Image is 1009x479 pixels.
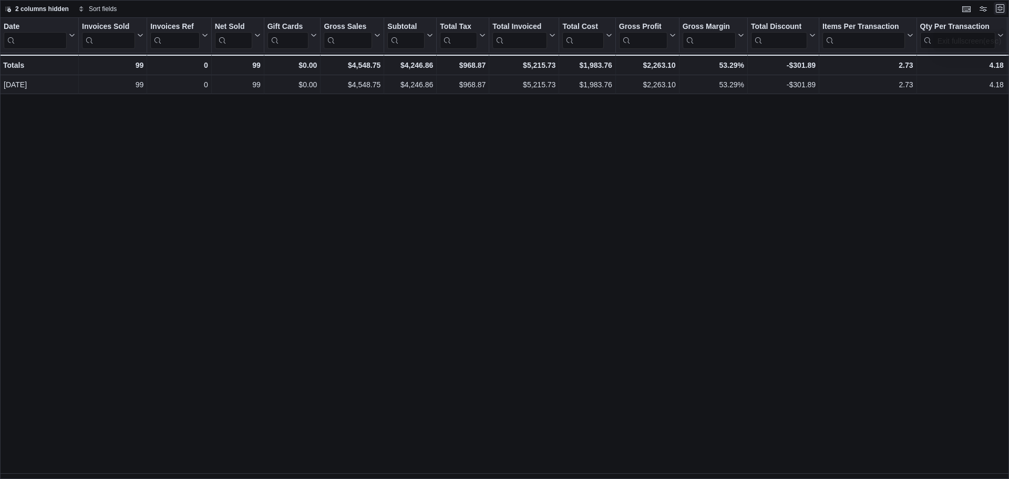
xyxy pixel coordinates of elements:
[920,22,995,32] div: Qty Per Transaction
[938,28,1002,39] div: Exit fullscreen ( )
[1,3,73,15] button: 2 columns hidden
[619,22,667,32] div: Gross Profit
[440,22,477,49] div: Total Tax
[324,78,380,91] div: $4,548.75
[215,22,261,49] button: Net Sold
[751,78,816,91] div: -$301.89
[994,2,1006,15] button: Exit fullscreen
[74,3,121,15] button: Sort fields
[619,22,676,49] button: Gross Profit
[4,22,67,32] div: Date
[387,59,433,72] div: $4,246.86
[267,22,309,49] div: Gift Card Sales
[920,22,995,49] div: Qty Per Transaction
[440,22,486,49] button: Total Tax
[920,78,1004,91] div: 4.18
[150,59,208,72] div: 0
[324,22,372,32] div: Gross Sales
[492,78,555,91] div: $5,215.73
[822,78,913,91] div: 2.73
[150,22,208,49] button: Invoices Ref
[215,22,252,49] div: Net Sold
[324,22,372,49] div: Gross Sales
[89,5,117,13] span: Sort fields
[683,22,736,49] div: Gross Margin
[920,22,1004,49] button: Qty Per Transaction
[562,22,603,49] div: Total Cost
[751,59,816,72] div: -$301.89
[492,22,547,49] div: Total Invoiced
[683,78,744,91] div: 53.29%
[619,78,676,91] div: $2,263.10
[387,22,433,49] button: Subtotal
[683,59,744,72] div: 53.29%
[215,78,261,91] div: 99
[440,78,486,91] div: $968.87
[492,22,555,49] button: Total Invoiced
[215,22,252,32] div: Net Sold
[150,78,208,91] div: 0
[751,22,816,49] button: Total Discount
[82,59,143,72] div: 99
[387,22,425,49] div: Subtotal
[492,22,547,32] div: Total Invoiced
[82,22,135,32] div: Invoices Sold
[822,22,913,49] button: Items Per Transaction
[150,22,199,49] div: Invoices Ref
[751,22,807,32] div: Total Discount
[387,22,425,32] div: Subtotal
[82,22,135,49] div: Invoices Sold
[267,22,317,49] button: Gift Cards
[751,22,807,49] div: Total Discount
[4,22,75,49] button: Date
[3,59,75,72] div: Totals
[683,22,736,32] div: Gross Margin
[822,22,905,32] div: Items Per Transaction
[562,59,612,72] div: $1,983.76
[920,59,1004,72] div: 4.18
[440,59,486,72] div: $968.87
[960,3,973,15] button: Keyboard shortcuts
[4,78,75,91] div: [DATE]
[977,3,990,15] button: Display options
[4,22,67,49] div: Date
[150,22,199,32] div: Invoices Ref
[822,22,905,49] div: Items Per Transaction
[15,5,69,13] span: 2 columns hidden
[215,59,261,72] div: 99
[267,59,317,72] div: $0.00
[324,59,380,72] div: $4,548.75
[267,22,309,32] div: Gift Cards
[822,59,913,72] div: 2.73
[82,78,143,91] div: 99
[562,78,612,91] div: $1,983.76
[492,59,555,72] div: $5,215.73
[324,22,380,49] button: Gross Sales
[562,22,612,49] button: Total Cost
[440,22,477,32] div: Total Tax
[619,59,676,72] div: $2,263.10
[267,78,317,91] div: $0.00
[619,22,667,49] div: Gross Profit
[82,22,143,49] button: Invoices Sold
[387,78,433,91] div: $4,246.86
[986,29,999,38] kbd: esc
[683,22,744,49] button: Gross Margin
[562,22,603,32] div: Total Cost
